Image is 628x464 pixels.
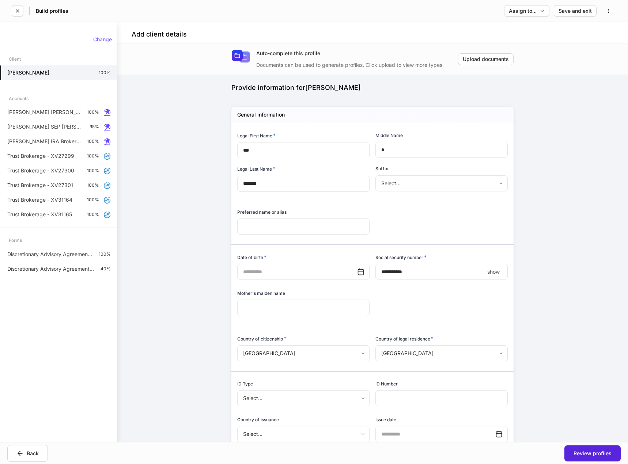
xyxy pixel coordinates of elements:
p: 100% [87,182,99,188]
button: Upload documents [458,53,514,65]
p: 40% [101,266,111,272]
div: Select... [375,175,507,191]
div: Back [16,450,39,457]
p: Discretionary Advisory Agreement: Client Wrap Fee [7,251,93,258]
h4: Add client details [132,30,187,39]
p: Trust Brokerage - XV31164 [7,196,72,204]
div: Select... [237,390,369,406]
h6: Legal Last Name [237,165,275,172]
h6: Legal First Name [237,132,276,139]
div: Auto-complete this profile [256,50,458,57]
div: Accounts [9,92,29,105]
h6: Suffix [375,165,388,172]
h6: Social security number [375,254,427,261]
h5: General information [237,111,285,118]
div: Select... [237,426,369,442]
p: 100% [87,109,99,115]
h5: Build profiles [36,7,68,15]
div: [GEOGRAPHIC_DATA] [237,345,369,361]
div: [GEOGRAPHIC_DATA] [375,345,507,361]
h6: Preferred name or alias [237,209,287,216]
p: show [487,268,500,275]
p: Trust Brokerage - XV31165 [7,211,72,218]
p: [PERSON_NAME] SEP [PERSON_NAME] - Brokerage XV29945 [7,123,84,130]
button: Back [7,445,48,462]
p: Trust Brokerage - XV27301 [7,182,73,189]
div: Provide information for [PERSON_NAME] [231,83,514,92]
button: Assign to... [504,5,549,17]
button: Review profiles [564,445,621,461]
h6: Mother's maiden name [237,290,285,297]
div: Upload documents [463,57,509,62]
p: [PERSON_NAME] IRA Brokerage XV39997 [7,138,81,145]
p: 100% [87,138,99,144]
h6: Middle Name [375,132,403,139]
h6: Country of citizenship [237,335,286,342]
p: 100% [87,153,99,159]
p: 100% [87,212,99,217]
p: [PERSON_NAME] [PERSON_NAME] - Brokerage XV27302 [7,109,81,116]
h6: Date of birth [237,254,266,261]
p: 100% [99,70,111,76]
p: Trust Brokerage - XV27300 [7,167,74,174]
p: 100% [87,168,99,174]
div: Forms [9,234,22,247]
h6: ID Type [237,380,253,387]
h5: [PERSON_NAME] [7,69,49,76]
div: Client [9,53,21,65]
p: 100% [87,197,99,203]
h6: Country of issuance [237,416,279,423]
p: Discretionary Advisory Agreement: Client Wrap Fee [7,265,95,273]
div: Save and exit [559,8,592,14]
h6: ID Number [375,380,398,387]
p: Trust Brokerage - XV27299 [7,152,74,160]
p: 95% [90,124,99,130]
h6: Country of legal residence [375,335,434,342]
div: Assign to... [509,8,545,14]
p: 100% [99,251,111,257]
div: Change [93,37,112,42]
h6: Issue date [375,416,396,423]
div: Review profiles [574,451,612,456]
button: Save and exit [554,5,597,17]
button: Change [88,34,117,45]
div: Documents can be used to generate profiles. Click upload to view more types. [256,57,458,69]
